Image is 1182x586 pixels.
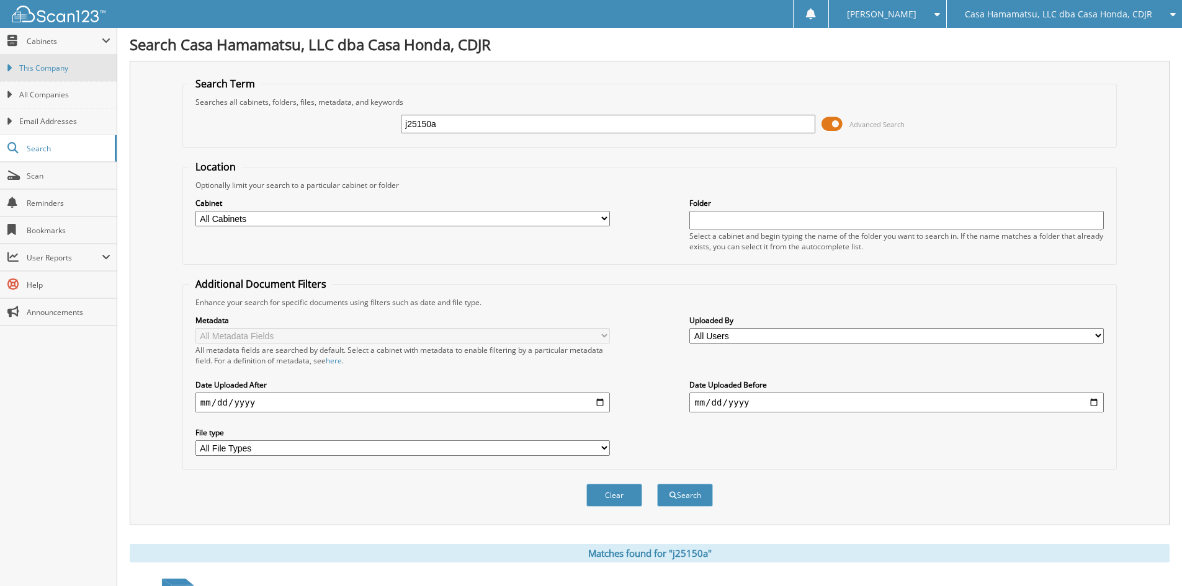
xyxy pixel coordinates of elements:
span: Advanced Search [849,120,905,129]
label: Date Uploaded Before [689,380,1104,390]
div: Enhance your search for specific documents using filters such as date and file type. [189,297,1110,308]
legend: Location [189,160,242,174]
div: Select a cabinet and begin typing the name of the folder you want to search in. If the name match... [689,231,1104,252]
div: Searches all cabinets, folders, files, metadata, and keywords [189,97,1110,107]
span: Help [27,280,110,290]
label: Metadata [195,315,610,326]
span: [PERSON_NAME] [847,11,916,18]
span: Email Addresses [19,116,110,127]
a: here [326,355,342,366]
span: Scan [27,171,110,181]
button: Clear [586,484,642,507]
legend: Additional Document Filters [189,277,333,291]
span: This Company [19,63,110,74]
label: Folder [689,198,1104,208]
label: File type [195,427,610,438]
button: Search [657,484,713,507]
label: Cabinet [195,198,610,208]
div: Optionally limit your search to a particular cabinet or folder [189,180,1110,190]
div: All metadata fields are searched by default. Select a cabinet with metadata to enable filtering b... [195,345,610,366]
iframe: Chat Widget [1120,526,1182,586]
img: scan123-logo-white.svg [12,6,105,22]
label: Date Uploaded After [195,380,610,390]
span: Casa Hamamatsu, LLC dba Casa Honda, CDJR [965,11,1152,18]
input: end [689,393,1104,412]
h1: Search Casa Hamamatsu, LLC dba Casa Honda, CDJR [130,34,1170,55]
span: All Companies [19,89,110,100]
span: User Reports [27,252,102,263]
span: Search [27,143,109,154]
label: Uploaded By [689,315,1104,326]
span: Cabinets [27,36,102,47]
span: Reminders [27,198,110,208]
legend: Search Term [189,77,261,91]
span: Bookmarks [27,225,110,236]
input: start [195,393,610,412]
span: Announcements [27,307,110,317]
div: Matches found for "j25150a" [130,544,1170,562]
